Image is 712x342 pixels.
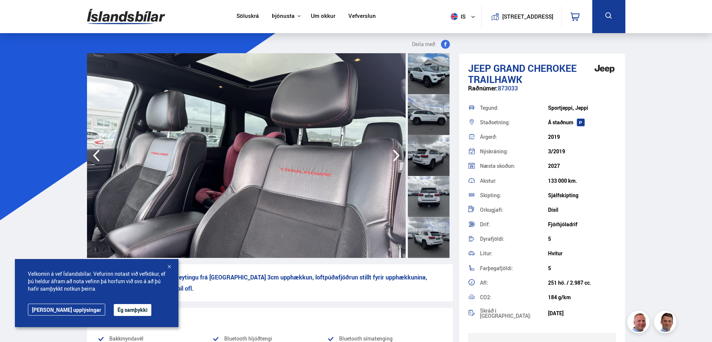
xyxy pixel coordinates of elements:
img: 3365221.jpeg [87,53,406,258]
div: [DATE] [548,310,616,316]
div: Litur: [480,251,548,256]
span: Raðnúmer: [468,84,498,92]
div: 251 hö. / 2.987 cc. [548,280,616,286]
a: [STREET_ADDRESS] [485,6,557,27]
div: Fjórhjóladrif [548,221,616,227]
div: Tegund: [480,105,548,111]
img: siFngHWaQ9KaOqBr.png [628,312,651,334]
div: Sportjeppi, Jeppi [548,105,616,111]
div: 5 [548,265,616,271]
div: 184 g/km [548,294,616,300]
img: svg+xml;base64,PHN2ZyB4bWxucz0iaHR0cDovL3d3dy53My5vcmcvMjAwMC9zdmciIHdpZHRoPSI1MTIiIGhlaWdodD0iNT... [451,13,458,20]
div: Orkugjafi: [480,207,548,212]
div: 873033 [468,85,616,99]
div: Vinsæll búnaður [97,314,442,325]
div: 3/2019 [548,148,616,154]
span: Velkomin á vef Íslandsbílar. Vefurinn notast við vefkökur, ef þú heldur áfram að nota vefinn þá h... [28,270,165,293]
span: Jeep [468,61,491,75]
div: Akstur: [480,178,548,183]
div: Dyrafjöldi: [480,236,548,242]
div: Næsta skoðun: [480,163,548,169]
img: FbJEzSuNWCJXmdc-.webp [655,312,677,334]
span: Grand Cherokee TRAILHAWK [468,61,577,86]
div: 2027 [548,163,616,169]
button: [STREET_ADDRESS] [505,13,551,20]
div: Farþegafjöldi: [480,266,548,271]
button: Ég samþykki [114,304,151,316]
button: Deila með: [409,40,453,49]
div: Á staðnum [548,119,616,125]
img: G0Ugv5HjCgRt.svg [87,4,165,29]
img: brand logo [590,57,619,80]
a: [PERSON_NAME] upplýsingar [28,304,105,316]
span: is [448,13,466,20]
div: Dísil [548,207,616,213]
a: Vefverslun [348,13,376,20]
button: is [448,6,481,28]
div: Afl: [480,280,548,285]
p: Trailhawk útgáfan með 33" breytingu frá [GEOGRAPHIC_DATA] 3cm upphækkun, loftpúðafjöðrun stillt f... [87,264,453,301]
span: Deila með: [412,40,436,49]
div: Skráð í [GEOGRAPHIC_DATA]: [480,308,548,319]
button: Þjónusta [272,13,294,20]
div: Nýskráning: [480,149,548,154]
div: CO2: [480,295,548,300]
a: Um okkur [311,13,335,20]
div: Staðsetning: [480,120,548,125]
div: Sjálfskipting [548,192,616,198]
div: Drif: [480,222,548,227]
div: Skipting: [480,193,548,198]
a: Söluskrá [236,13,259,20]
div: 2019 [548,134,616,140]
div: 133 000 km. [548,178,616,184]
div: Árgerð: [480,134,548,140]
div: 5 [548,236,616,242]
div: Hvítur [548,250,616,256]
button: Opna LiveChat spjallviðmót [6,3,28,25]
